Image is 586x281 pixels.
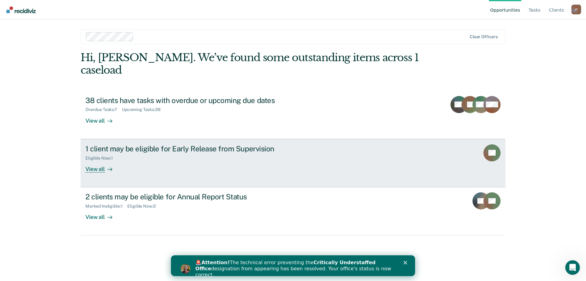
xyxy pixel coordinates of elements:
[85,112,120,124] div: View all
[233,6,239,9] div: Close
[85,192,300,201] div: 2 clients may be eligible for Annual Report Status
[85,96,300,105] div: 38 clients have tasks with overdue or upcoming due dates
[85,161,120,172] div: View all
[81,91,505,139] a: 38 clients have tasks with overdue or upcoming due datesOverdue Tasks:7Upcoming Tasks:38View all
[81,139,505,187] a: 1 client may be eligible for Early Release from SupervisionEligible Now:1View all
[470,34,498,39] div: Clear officers
[85,107,122,112] div: Overdue Tasks : 7
[122,107,165,112] div: Upcoming Tasks : 38
[31,4,59,10] b: Attention!
[85,204,127,209] div: Marked Ineligible : 1
[565,260,580,275] iframe: Intercom live chat
[571,5,581,14] div: J T
[85,156,118,161] div: Eligible Now : 1
[85,144,300,153] div: 1 client may be eligible for Early Release from Supervision
[24,4,225,23] div: 🚨 The technical error preventing the designation from appearing has been resolved. Your office's ...
[127,204,160,209] div: Eligible Now : 2
[24,4,205,16] b: Critically Understaffed Office
[171,255,415,276] iframe: Intercom live chat banner
[571,5,581,14] button: Profile dropdown button
[81,51,421,76] div: Hi, [PERSON_NAME]. We’ve found some outstanding items across 1 caseload
[81,187,505,235] a: 2 clients may be eligible for Annual Report StatusMarked Ineligible:1Eligible Now:2View all
[6,6,36,13] img: Recidiviz
[85,209,120,221] div: View all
